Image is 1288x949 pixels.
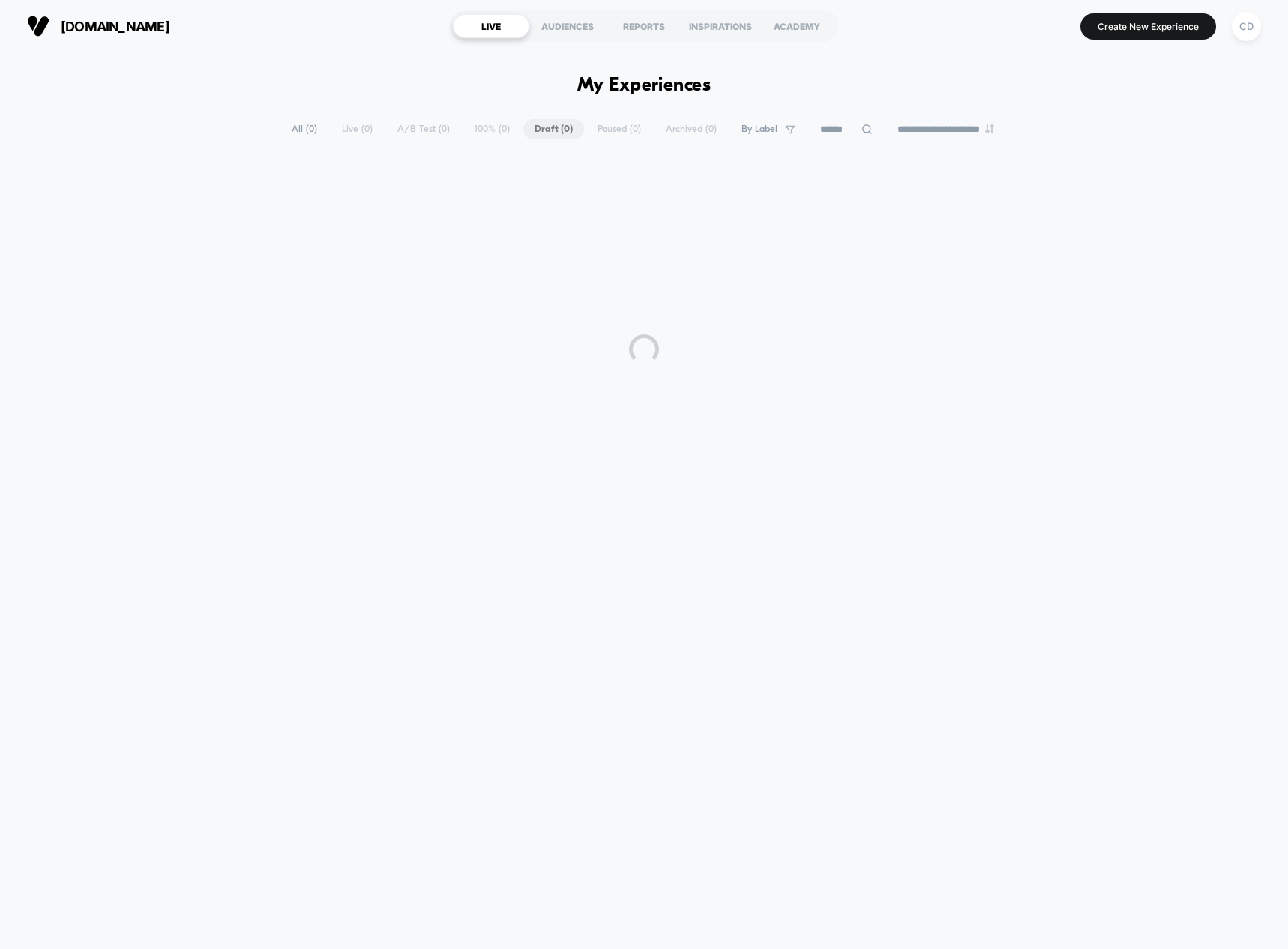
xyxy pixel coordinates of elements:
button: [DOMAIN_NAME] [22,14,174,38]
h1: My Experiences [577,75,711,97]
button: Create New Experience [1080,13,1216,40]
div: INSPIRATIONS [682,14,759,38]
span: All ( 0 ) [280,119,328,139]
img: end [985,124,994,133]
span: By Label [741,124,777,135]
div: ACADEMY [759,14,835,38]
div: REPORTS [606,14,682,38]
span: [DOMAIN_NAME] [61,19,169,34]
button: CD [1227,11,1266,42]
div: LIVE [453,14,529,38]
div: AUDIENCES [529,14,606,38]
img: Visually logo [27,15,49,37]
div: CD [1232,12,1261,41]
